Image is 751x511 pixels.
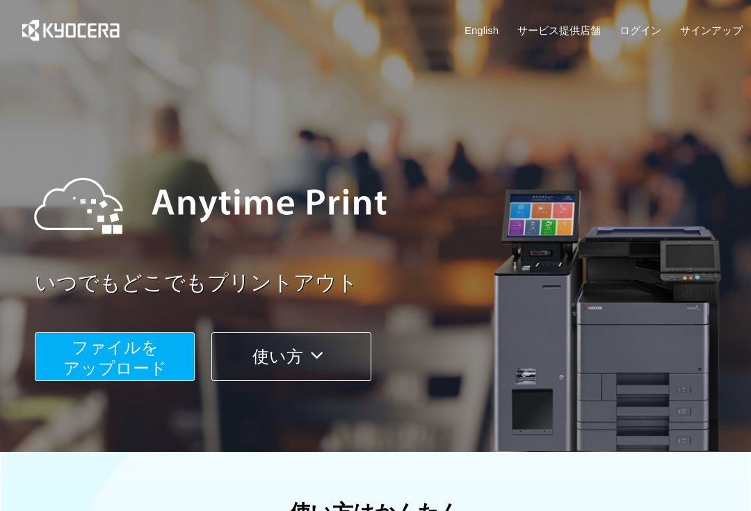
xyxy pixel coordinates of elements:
[517,23,601,38] a: サービス提供店舗
[35,268,751,298] a: いつでもどこでもプリントアウト
[465,23,499,38] a: English
[35,332,195,381] button: ファイルを​​アップロード
[680,23,743,38] a: サインアップ
[211,332,371,381] button: 使い方
[620,23,661,38] a: ログイン
[63,338,167,378] span: ファイルを ​​アップロード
